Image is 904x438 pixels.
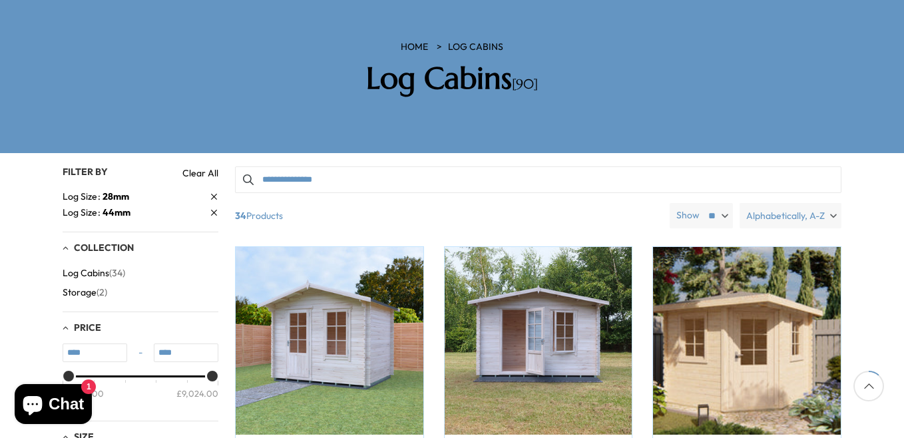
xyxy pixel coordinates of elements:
label: Show [676,209,700,222]
inbox-online-store-chat: Shopify online store chat [11,384,96,427]
span: Price [74,322,101,333]
span: Collection [74,242,134,254]
span: Log Size [63,190,103,204]
a: Log Cabins [448,41,503,54]
input: Max value [154,343,218,362]
input: Search products [235,166,841,193]
span: [90] [512,76,538,93]
span: Log Cabins [63,268,109,279]
div: £9,024.00 [176,387,218,399]
span: Products [230,203,664,228]
span: (2) [97,287,107,298]
span: Alphabetically, A-Z [746,203,825,228]
button: Log Cabins (34) [63,264,125,283]
label: Alphabetically, A-Z [740,203,841,228]
span: Storage [63,287,97,298]
span: Log Size [63,206,103,220]
b: 34 [235,203,246,228]
img: Shire 8x8 Colombo Corner log cabin 44mm Cladding - Best Shed [653,247,841,435]
span: 28mm [103,190,129,202]
a: HOME [401,41,428,54]
span: (34) [109,268,125,279]
span: Filter By [63,166,108,178]
span: - [127,346,154,359]
a: Clear All [182,166,218,180]
h2: Log Cabins [262,61,642,97]
div: Price [63,375,218,411]
input: Min value [63,343,127,362]
button: Storage (2) [63,283,107,302]
span: 44mm [103,206,130,218]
